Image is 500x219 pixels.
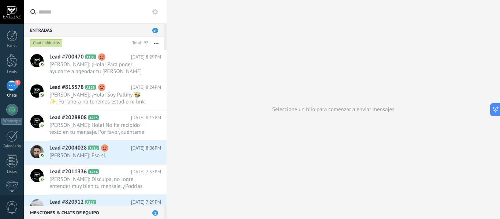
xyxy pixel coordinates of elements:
[40,92,45,98] img: com.amocrm.amocrmwa.svg
[49,199,84,206] span: Lead #820912
[40,153,45,158] img: com.amocrm.amocrmwa.svg
[1,118,22,125] div: WhatsApp
[24,206,164,219] div: Menciones & Chats de equipo
[24,23,164,37] div: Entradas
[49,122,147,136] span: [PERSON_NAME]: Hola! No he recibido texto en tu mensaje. Por favor, cuéntame qué servicio te inte...
[24,195,167,218] a: Lead #820912 A127 [DATE] 7:29PM
[49,91,147,105] span: [PERSON_NAME]: ¡Hola! Soy Palliny 🐝✨. Por ahora no tenemos estudio ni link de recompensa activo, ...
[30,39,63,48] div: Chats abiertos
[152,210,158,216] span: 1
[24,165,167,195] a: Lead #2011336 A214 [DATE] 7:57PM [PERSON_NAME]: Disculpa, no logre entender muy bien tu mensaje. ...
[49,152,147,159] span: [PERSON_NAME]: Eso si.
[49,114,87,121] span: Lead #2028808
[40,123,45,128] img: com.amocrm.amocrmwa.svg
[24,110,167,140] a: Lead #2028808 A215 [DATE] 8:15PM [PERSON_NAME]: Hola! No he recibido texto en tu mensaje. Por fav...
[15,80,20,86] span: 7
[131,84,161,91] span: [DATE] 8:24PM
[1,70,23,75] div: Leads
[24,141,167,164] a: Lead #2004028 A213 [DATE] 8:06PM [PERSON_NAME]: Eso si.
[49,61,147,75] span: [PERSON_NAME]: ¡Hola! Para poder ayudarte a agendar tu [PERSON_NAME] para [DATE], ¿podrías por fa...
[131,114,161,121] span: [DATE] 8:15PM
[24,80,167,110] a: Lead #815578 A126 [DATE] 8:24PM [PERSON_NAME]: ¡Hola! Soy Palliny 🐝✨. Por ahora no tenemos estudi...
[85,85,96,90] span: A126
[88,146,99,150] span: A213
[49,84,84,91] span: Lead #815578
[1,170,23,174] div: Listas
[1,144,23,149] div: Calendario
[88,169,99,174] span: A214
[131,53,161,61] span: [DATE] 8:29PM
[129,39,148,47] div: Total: 97
[49,144,87,152] span: Lead #2004028
[40,177,45,182] img: com.amocrm.amocrmwa.svg
[131,144,161,152] span: [DATE] 8:06PM
[49,53,84,61] span: Lead #700470
[1,93,23,98] div: Chats
[88,115,99,120] span: A215
[131,199,161,206] span: [DATE] 7:29PM
[131,168,161,175] span: [DATE] 7:57PM
[85,54,96,59] span: A103
[85,200,96,204] span: A127
[24,50,167,80] a: Lead #700470 A103 [DATE] 8:29PM [PERSON_NAME]: ¡Hola! Para poder ayudarte a agendar tu [PERSON_NA...
[40,62,45,67] img: com.amocrm.amocrmwa.svg
[1,44,23,48] div: Panel
[49,168,87,175] span: Lead #2011336
[152,28,158,33] span: 6
[49,176,147,190] span: [PERSON_NAME]: Disculpa, no logre entender muy bien tu mensaje. ¿Podrias contarme un poquito mas ...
